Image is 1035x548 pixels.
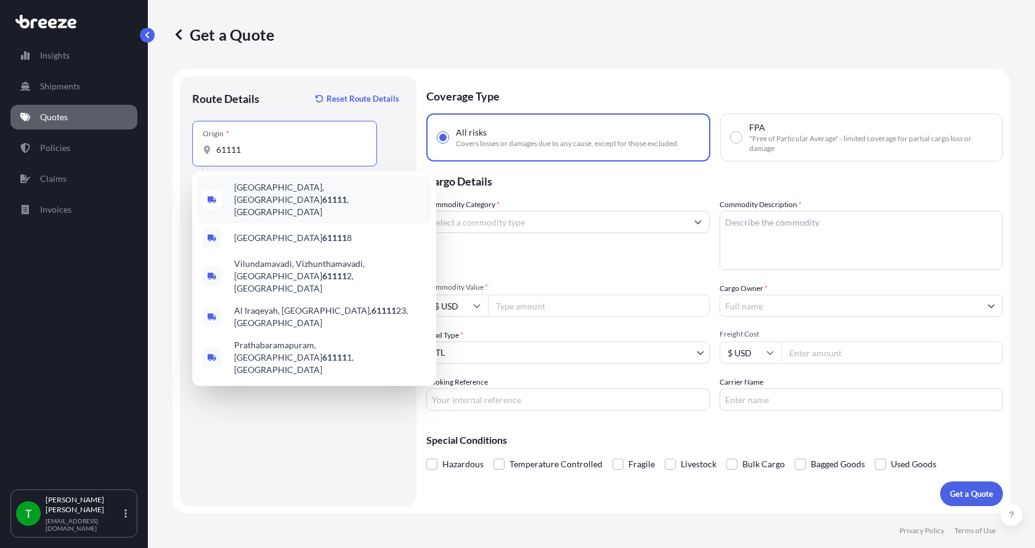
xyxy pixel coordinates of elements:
label: Cargo Owner [720,282,768,295]
button: Show suggestions [980,295,1002,317]
input: Select a commodity type [427,211,687,233]
p: Get a Quote [950,488,993,500]
input: Enter amount [781,341,1003,364]
input: Your internal reference [426,388,710,411]
span: Bulk Cargo [742,455,785,473]
input: Full name [720,295,980,317]
span: T [25,507,32,520]
span: Hazardous [442,455,484,473]
button: Show suggestions [687,211,709,233]
p: Claims [40,173,67,185]
b: 61111 [371,305,396,316]
span: Livestock [681,455,716,473]
label: Carrier Name [720,376,763,388]
p: Reset Route Details [327,92,399,105]
div: Origin [203,129,229,139]
input: Origin [216,144,362,156]
span: LTL [432,346,445,359]
span: Vilundamavadi, Vizhunthamavadi, [GEOGRAPHIC_DATA] 2, [GEOGRAPHIC_DATA] [234,258,426,295]
p: Special Conditions [426,435,1003,445]
p: Shipments [40,80,80,92]
label: Booking Reference [426,376,488,388]
label: Commodity Category [426,198,500,211]
span: Freight Cost [720,329,1003,339]
p: Invoices [40,203,71,216]
span: Covers losses or damages due to any cause, except for those excluded [456,139,677,149]
p: Terms of Use [954,526,996,536]
span: Used Goods [891,455,936,473]
span: "Free of Particular Average" - limited coverage for partial cargo loss or damage [749,134,992,153]
p: Route Details [192,91,259,106]
b: 61111 [322,232,347,243]
p: Cargo Details [426,162,1003,198]
b: 61111 [322,352,347,362]
div: Show suggestions [192,171,436,386]
span: [GEOGRAPHIC_DATA] 8 [234,232,352,244]
span: [GEOGRAPHIC_DATA], [GEOGRAPHIC_DATA] , [GEOGRAPHIC_DATA] [234,181,426,218]
b: 61111 [322,271,347,281]
b: 61111 [322,194,347,205]
p: Privacy Policy [899,526,944,536]
p: Policies [40,142,70,154]
p: Insights [40,49,70,62]
span: Bagged Goods [811,455,865,473]
span: Al Iraqeyah, [GEOGRAPHIC_DATA], 23, [GEOGRAPHIC_DATA] [234,305,426,329]
span: Load Type [426,329,463,341]
p: Coverage Type [426,76,1003,113]
label: Commodity Description [720,198,802,211]
p: [PERSON_NAME] [PERSON_NAME] [46,495,122,515]
span: Temperature Controlled [509,455,603,473]
span: Commodity Value [426,282,710,292]
p: [EMAIL_ADDRESS][DOMAIN_NAME] [46,517,122,532]
span: All risks [456,126,487,139]
span: Prathabaramapuram, [GEOGRAPHIC_DATA] 1, [GEOGRAPHIC_DATA] [234,339,426,376]
span: Fragile [628,455,655,473]
span: FPA [749,121,765,134]
input: Type amount [488,295,710,317]
input: Enter name [720,388,1003,411]
p: Quotes [40,111,68,123]
p: Get a Quote [172,25,274,44]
